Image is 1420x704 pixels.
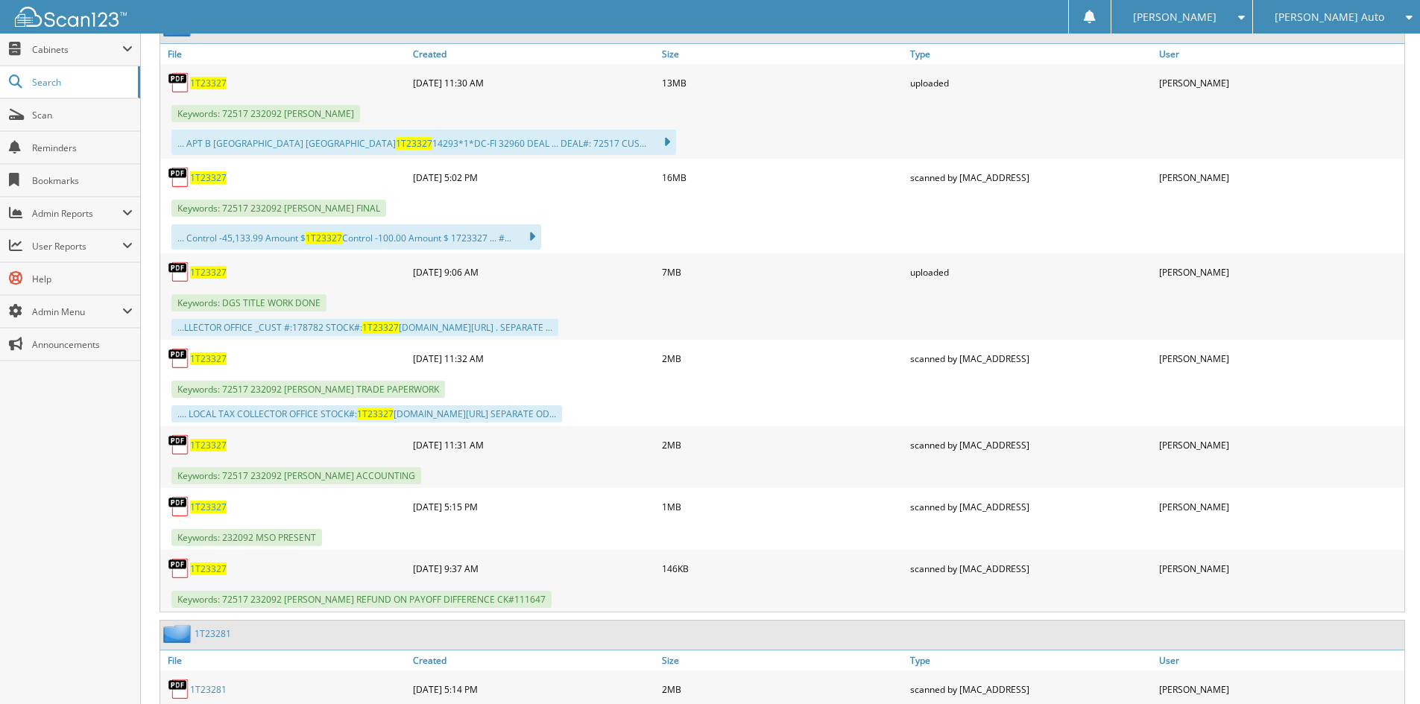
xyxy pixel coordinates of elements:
a: 1T23327 [190,171,227,184]
div: [DATE] 11:30 AM [409,68,658,98]
span: User Reports [32,240,122,253]
span: 1T23327 [362,321,399,334]
span: Keywords: DGS TITLE WORK DONE [171,294,326,311]
span: Keywords: 72517 232092 [PERSON_NAME] [171,105,360,122]
span: 1T23327 [306,232,342,244]
div: 2MB [658,430,907,460]
div: [PERSON_NAME] [1155,492,1404,521]
div: [PERSON_NAME] [1155,68,1404,98]
span: Help [32,273,133,285]
div: uploaded [906,68,1155,98]
img: scan123-logo-white.svg [15,7,127,27]
a: Type [906,650,1155,670]
div: [PERSON_NAME] [1155,430,1404,460]
div: [DATE] 11:31 AM [409,430,658,460]
img: PDF.png [168,166,190,188]
a: User [1155,44,1404,64]
div: [DATE] 5:02 PM [409,162,658,192]
a: 1T23327 [190,266,227,279]
iframe: Chat Widget [1345,632,1420,704]
div: 1MB [658,492,907,521]
div: ... Control -45,133.99 Amount $ Control -100.00 Amount $ 1723327 ... #... [171,224,541,250]
img: PDF.png [168,261,190,283]
div: [PERSON_NAME] [1155,554,1404,583]
div: uploaded [906,257,1155,287]
a: 1T23327 [190,501,227,513]
div: scanned by [MAC_ADDRESS] [906,162,1155,192]
img: folder2.png [163,624,195,643]
div: [DATE] 11:32 AM [409,343,658,373]
a: 1T23281 [190,683,227,696]
div: scanned by [MAC_ADDRESS] [906,343,1155,373]
a: Type [906,44,1155,64]
span: [PERSON_NAME] [1133,13,1217,22]
a: File [160,650,409,670]
a: Created [409,650,658,670]
img: PDF.png [168,495,190,518]
div: [PERSON_NAME] [1155,343,1404,373]
div: ...LLECTOR OFFICE _CUST #:178782 STOCK#: [DOMAIN_NAME][URL] . SEPARATE ... [171,319,558,336]
span: Reminders [32,142,133,154]
div: [DATE] 5:15 PM [409,492,658,521]
a: Size [658,44,907,64]
span: Cabinets [32,43,122,56]
div: [PERSON_NAME] [1155,674,1404,704]
a: 1T23327 [190,562,227,575]
div: [PERSON_NAME] [1155,257,1404,287]
div: scanned by [MAC_ADDRESS] [906,554,1155,583]
img: PDF.png [168,434,190,456]
span: Announcements [32,338,133,351]
span: Keywords: 72517 232092 [PERSON_NAME] FINAL [171,200,386,217]
span: Search [32,76,130,89]
span: Admin Menu [32,305,122,318]
div: .... LOCAL TAX COLLECTOR OFFICE STOCK#: [DOMAIN_NAME][URL] SEPARATE OD... [171,405,562,422]
span: 1T23327 [396,137,432,150]
a: File [160,44,409,64]
div: [DATE] 9:06 AM [409,257,658,287]
div: 146KB [658,554,907,583]
span: Keywords: 72517 232092 [PERSON_NAME] REFUND ON PAYOFF DIFFERENCE CK#111647 [171,591,552,608]
div: scanned by [MAC_ADDRESS] [906,674,1155,704]
img: PDF.png [168,557,190,580]
a: Size [658,650,907,670]
span: Keywords: 232092 MSO PRESENT [171,529,322,546]
img: PDF.png [168,347,190,370]
img: PDF.png [168,72,190,94]
div: 13MB [658,68,907,98]
a: 1T23327 [190,352,227,365]
div: [PERSON_NAME] [1155,162,1404,192]
div: [DATE] 5:14 PM [409,674,658,704]
a: Created [409,44,658,64]
span: Admin Reports [32,207,122,220]
a: 1T23281 [195,627,231,640]
div: 2MB [658,343,907,373]
span: Keywords: 72517 232092 [PERSON_NAME] TRADE PAPERWORK [171,381,445,398]
div: 7MB [658,257,907,287]
a: User [1155,650,1404,670]
div: [DATE] 9:37 AM [409,554,658,583]
span: 1T23327 [357,408,394,420]
div: ... APT B [GEOGRAPHIC_DATA] [GEOGRAPHIC_DATA] 14293*1*DC-FI 32960 DEAL ... DEAL#: 72517 CUS... [171,130,676,155]
div: scanned by [MAC_ADDRESS] [906,492,1155,521]
a: 1T23327 [190,77,227,89]
div: scanned by [MAC_ADDRESS] [906,430,1155,460]
span: Bookmarks [32,174,133,187]
div: 2MB [658,674,907,704]
div: 16MB [658,162,907,192]
span: [PERSON_NAME] Auto [1275,13,1384,22]
a: 1T23327 [190,439,227,451]
span: Scan [32,109,133,121]
img: PDF.png [168,678,190,700]
span: Keywords: 72517 232092 [PERSON_NAME] ACCOUNTING [171,467,421,484]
